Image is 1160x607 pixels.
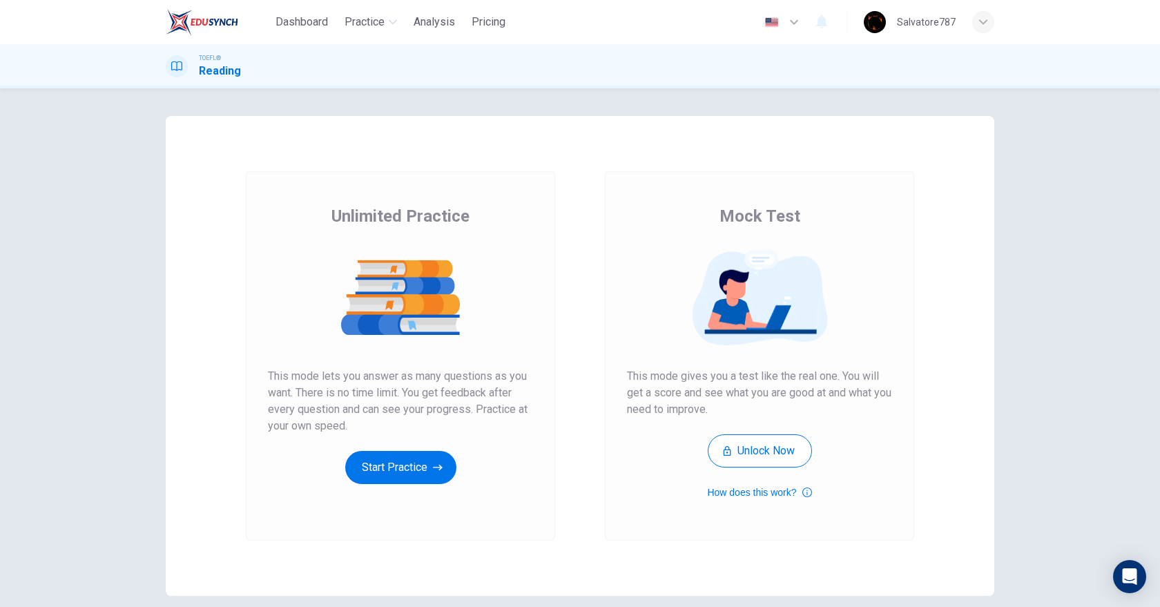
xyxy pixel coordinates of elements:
[268,368,533,434] span: This mode lets you answer as many questions as you want. There is no time limit. You get feedback...
[707,484,811,501] button: How does this work?
[345,14,385,30] span: Practice
[897,14,956,30] div: Salvatore787
[708,434,812,468] button: Unlock Now
[166,8,270,36] a: EduSynch logo
[1113,560,1146,593] div: Open Intercom Messenger
[199,53,221,63] span: TOEFL®
[166,8,238,36] img: EduSynch logo
[414,14,455,30] span: Analysis
[472,14,505,30] span: Pricing
[199,63,241,79] h1: Reading
[763,17,780,28] img: en
[466,10,511,35] button: Pricing
[864,11,886,33] img: Profile picture
[408,10,461,35] button: Analysis
[331,205,470,227] span: Unlimited Practice
[275,14,328,30] span: Dashboard
[719,205,800,227] span: Mock Test
[345,451,456,484] button: Start Practice
[339,10,403,35] button: Practice
[270,10,333,35] button: Dashboard
[627,368,892,418] span: This mode gives you a test like the real one. You will get a score and see what you are good at a...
